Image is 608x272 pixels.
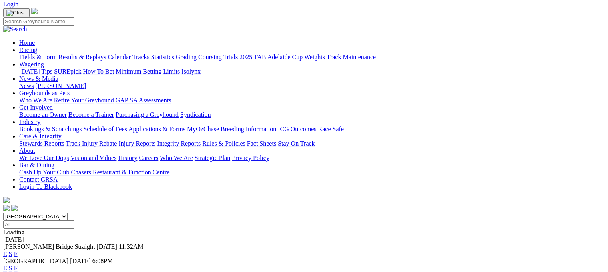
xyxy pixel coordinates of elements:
div: Wagering [19,68,605,75]
img: facebook.svg [3,205,10,211]
a: We Love Our Dogs [19,154,69,161]
div: Care & Integrity [19,140,605,147]
input: Select date [3,220,74,229]
a: Fields & Form [19,54,57,60]
span: [PERSON_NAME] Bridge Straight [3,243,95,250]
a: Results & Replays [58,54,106,60]
span: 11:32AM [119,243,144,250]
a: Stay On Track [278,140,315,147]
a: Care & Integrity [19,133,62,140]
a: Injury Reports [118,140,155,147]
a: Who We Are [160,154,193,161]
span: [GEOGRAPHIC_DATA] [3,258,68,264]
div: [DATE] [3,236,605,243]
a: Wagering [19,61,44,68]
a: [DATE] Tips [19,68,52,75]
a: Purchasing a Greyhound [116,111,179,118]
a: Greyhounds as Pets [19,90,70,96]
a: How To Bet [83,68,114,75]
a: Get Involved [19,104,53,111]
div: Racing [19,54,605,61]
a: Who We Are [19,97,52,104]
img: twitter.svg [11,205,18,211]
a: 2025 TAB Adelaide Cup [239,54,303,60]
a: Syndication [180,111,211,118]
a: Schedule of Fees [83,126,127,132]
button: Toggle navigation [3,8,30,17]
a: S [9,250,12,257]
a: Breeding Information [221,126,276,132]
a: Statistics [151,54,174,60]
a: News [19,82,34,89]
a: Privacy Policy [232,154,269,161]
a: Calendar [108,54,131,60]
a: Become a Trainer [68,111,114,118]
div: Bar & Dining [19,169,605,176]
a: Home [19,39,35,46]
a: Track Injury Rebate [66,140,117,147]
a: Login [3,1,18,8]
input: Search [3,17,74,26]
a: Isolynx [181,68,201,75]
div: News & Media [19,82,605,90]
a: Bar & Dining [19,162,54,168]
div: Industry [19,126,605,133]
a: Trials [223,54,238,60]
a: News & Media [19,75,58,82]
a: SUREpick [54,68,81,75]
a: Rules & Policies [202,140,245,147]
a: Strategic Plan [195,154,230,161]
a: Fact Sheets [247,140,276,147]
div: Get Involved [19,111,605,118]
a: Contact GRSA [19,176,58,183]
a: F [14,250,18,257]
span: Loading... [3,229,29,236]
span: [DATE] [96,243,117,250]
a: ICG Outcomes [278,126,316,132]
a: Login To Blackbook [19,183,72,190]
div: About [19,154,605,162]
span: 6:08PM [92,258,113,264]
a: Integrity Reports [157,140,201,147]
a: Tracks [132,54,150,60]
a: Cash Up Your Club [19,169,69,176]
a: GAP SA Assessments [116,97,171,104]
span: [DATE] [70,258,91,264]
a: E [3,250,7,257]
a: Weights [304,54,325,60]
div: Greyhounds as Pets [19,97,605,104]
img: Search [3,26,27,33]
a: Industry [19,118,40,125]
a: Race Safe [318,126,343,132]
a: Applications & Forms [128,126,185,132]
a: Coursing [198,54,222,60]
a: Racing [19,46,37,53]
a: Grading [176,54,197,60]
a: Careers [139,154,158,161]
a: Vision and Values [70,154,116,161]
a: Chasers Restaurant & Function Centre [71,169,169,176]
a: History [118,154,137,161]
a: Track Maintenance [327,54,376,60]
img: logo-grsa-white.png [3,197,10,203]
a: Bookings & Scratchings [19,126,82,132]
a: MyOzChase [187,126,219,132]
a: Become an Owner [19,111,67,118]
a: Minimum Betting Limits [116,68,180,75]
a: [PERSON_NAME] [35,82,86,89]
a: Stewards Reports [19,140,64,147]
img: Close [6,10,26,16]
a: Retire Your Greyhound [54,97,114,104]
a: S [9,265,12,272]
a: About [19,147,35,154]
img: logo-grsa-white.png [31,8,38,14]
a: F [14,265,18,272]
a: E [3,265,7,272]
